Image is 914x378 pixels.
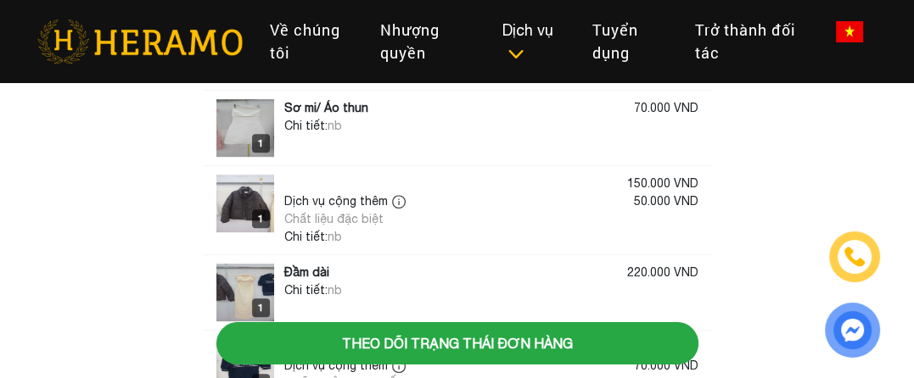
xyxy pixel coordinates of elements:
[507,46,524,63] img: subToggleIcon
[328,283,342,297] span: nb
[284,99,368,117] div: Sơ mi/ Áo thun
[216,175,274,232] img: logo
[502,19,565,64] div: Dịch vụ
[627,175,698,192] div: 150.000 VND
[256,12,366,71] a: Về chúng tôi
[216,322,698,364] button: Theo dõi trạng thái đơn hàng
[284,283,328,297] span: Chi tiết:
[284,230,328,243] span: Chi tiết:
[216,99,274,157] img: logo
[392,195,406,208] img: info
[367,12,489,71] a: Nhượng quyền
[252,134,270,153] div: 1
[579,12,681,71] a: Tuyển dụng
[836,21,863,42] img: vn-flag.png
[328,119,342,132] span: nb
[634,99,698,117] div: 70.000 VND
[216,264,274,321] img: logo
[37,19,243,64] img: heramo-logo.png
[284,119,328,132] span: Chi tiết:
[845,247,864,266] img: phone-icon
[832,234,878,280] a: phone-icon
[681,12,822,71] a: Trở thành đối tác
[252,298,270,317] div: 1
[284,264,329,281] div: Đầm dài
[284,210,410,228] div: Chất liệu đặc biệt
[328,230,342,243] span: nb
[634,192,698,228] div: 50.000 VND
[627,264,698,281] div: 220.000 VND
[284,192,410,210] div: Dịch vụ cộng thêm
[252,209,270,228] div: 1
